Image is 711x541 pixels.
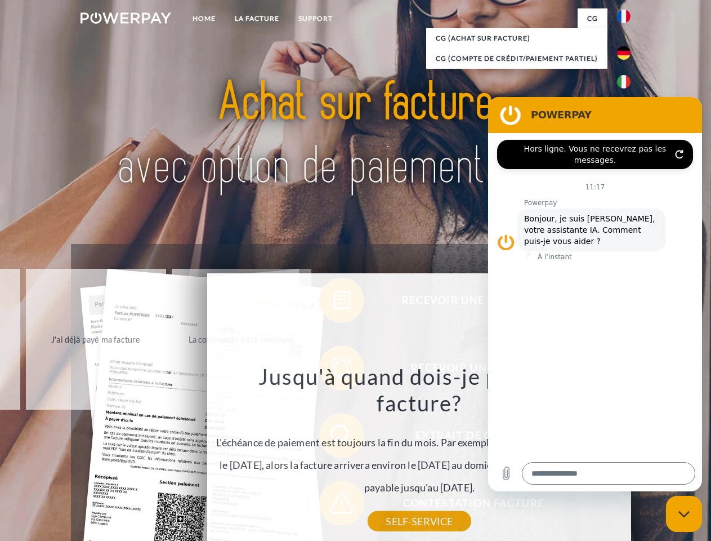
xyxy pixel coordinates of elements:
[617,75,630,88] img: it
[289,8,342,29] a: Support
[225,8,289,29] a: LA FACTURE
[183,8,225,29] a: Home
[617,46,630,60] img: de
[426,28,607,48] a: CG (achat sur facture)
[368,511,471,531] a: SELF-SERVICE
[108,54,603,216] img: title-powerpay_fr.svg
[488,97,702,491] iframe: Fenêtre de messagerie
[426,48,607,69] a: CG (Compte de crédit/paiement partiel)
[578,8,607,29] a: CG
[666,496,702,532] iframe: Bouton de lancement de la fenêtre de messagerie, conversation en cours
[178,331,305,347] div: La commande a été renvoyée
[214,363,625,417] h3: Jusqu'à quand dois-je payer ma facture?
[81,12,171,24] img: logo-powerpay-white.svg
[214,363,625,521] div: L'échéance de paiement est toujours la fin du mois. Par exemple, si la commande a été passée le [...
[33,331,159,347] div: J'ai déjà payé ma facture
[617,10,630,23] img: fr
